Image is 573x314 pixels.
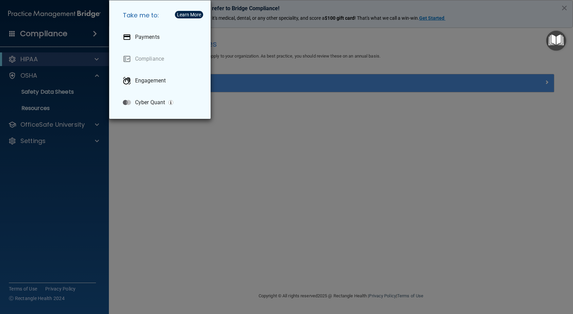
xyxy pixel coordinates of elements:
div: Learn More [177,12,201,17]
p: Engagement [135,77,166,84]
a: Payments [117,28,205,47]
a: Compliance [117,49,205,68]
a: Cyber Quant [117,93,205,112]
button: Open Resource Center [546,31,566,51]
button: Learn More [175,11,203,18]
p: Cyber Quant [135,99,165,106]
h5: Take me to: [117,6,205,25]
p: Payments [135,34,160,41]
a: Engagement [117,71,205,90]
